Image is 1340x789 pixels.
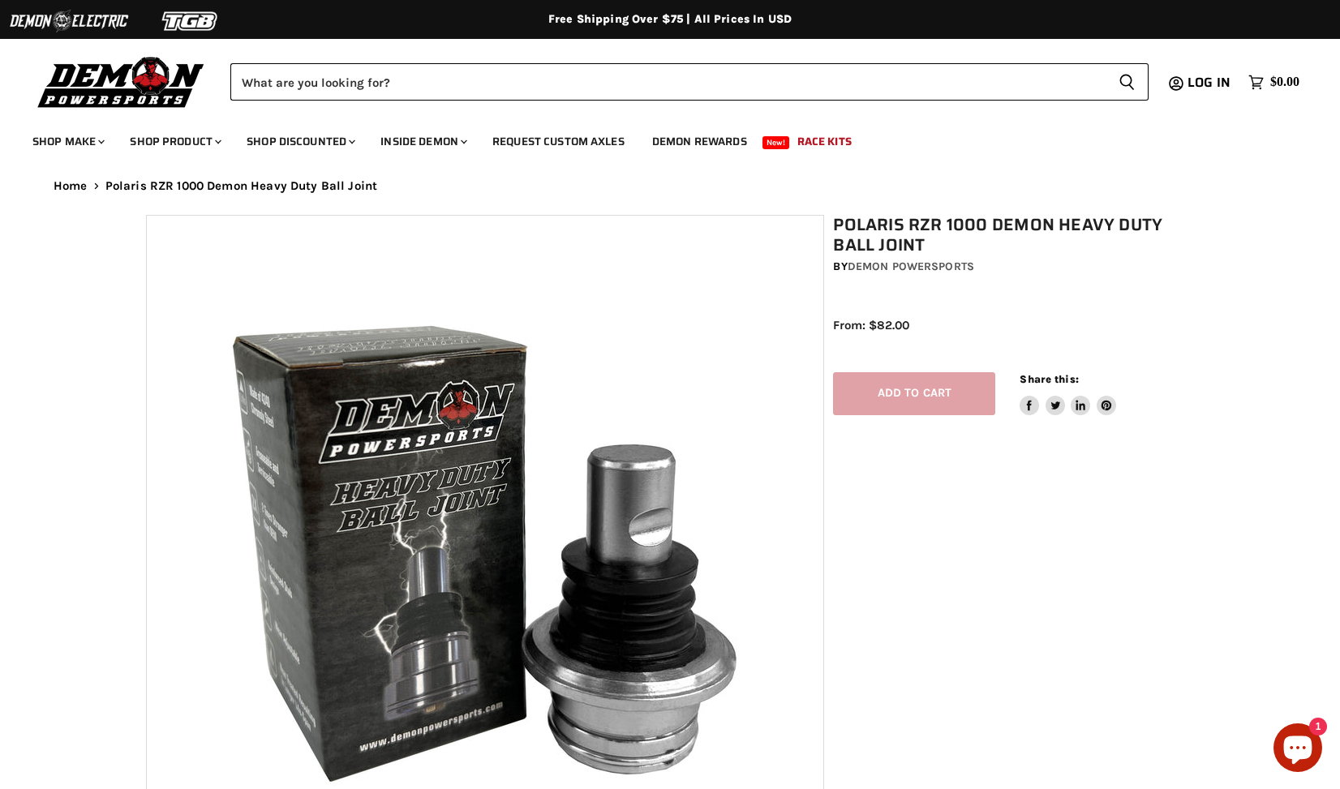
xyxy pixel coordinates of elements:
div: Free Shipping Over $75 | All Prices In USD [21,12,1319,27]
div: by [833,258,1203,276]
a: Home [54,179,88,193]
a: Race Kits [785,125,864,158]
a: Shop Discounted [234,125,365,158]
input: Search [230,63,1106,101]
ul: Main menu [20,118,1295,158]
img: TGB Logo 2 [130,6,251,36]
span: Polaris RZR 1000 Demon Heavy Duty Ball Joint [105,179,378,193]
span: From: $82.00 [833,318,909,332]
a: Inside Demon [368,125,477,158]
img: Demon Electric Logo 2 [8,6,130,36]
inbox-online-store-chat: Shopify online store chat [1269,723,1327,776]
span: $0.00 [1270,75,1299,90]
nav: Breadcrumbs [21,179,1319,193]
span: Log in [1188,72,1230,92]
h1: Polaris RZR 1000 Demon Heavy Duty Ball Joint [833,215,1203,255]
a: Request Custom Axles [480,125,637,158]
span: Share this: [1020,373,1078,385]
img: Demon Powersports [32,53,210,110]
a: Demon Powersports [848,259,974,273]
a: Log in [1180,75,1240,90]
a: Shop Product [118,125,231,158]
span: New! [762,136,790,149]
a: Shop Make [20,125,114,158]
a: Demon Rewards [640,125,759,158]
form: Product [230,63,1149,101]
aside: Share this: [1020,372,1116,415]
button: Search [1106,63,1149,101]
a: $0.00 [1240,71,1308,94]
